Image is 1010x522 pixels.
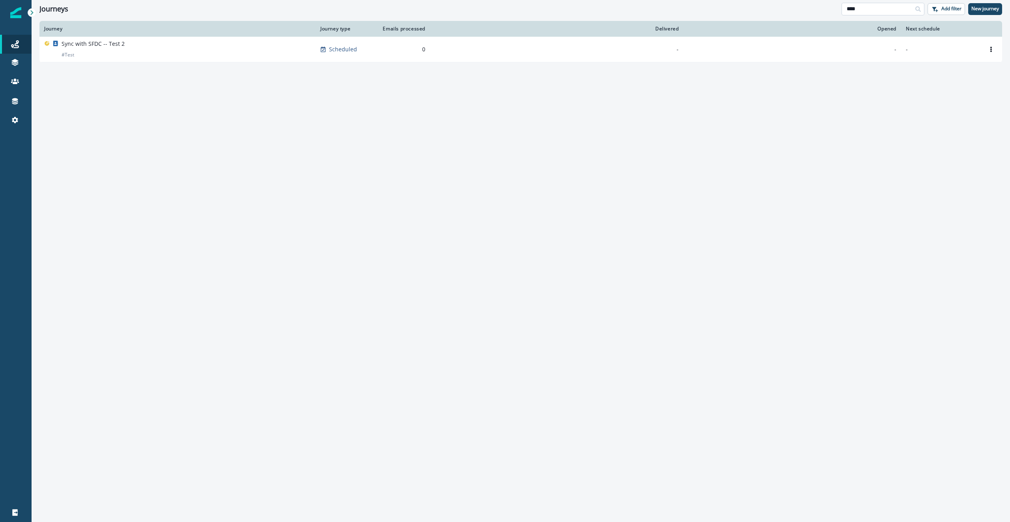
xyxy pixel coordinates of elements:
[928,3,965,15] button: Add filter
[971,6,999,11] p: New journey
[62,40,125,48] p: Sync with SFDC -- Test 2
[10,7,21,18] img: Inflection
[62,51,74,59] p: # Test
[968,3,1002,15] button: New journey
[39,5,68,13] h1: Journeys
[380,26,425,32] div: Emails processed
[906,26,975,32] div: Next schedule
[435,26,679,32] div: Delivered
[688,45,896,53] div: -
[380,45,425,53] div: 0
[906,45,975,53] p: -
[44,26,311,32] div: Journey
[941,6,961,11] p: Add filter
[985,43,997,55] button: Options
[320,26,370,32] div: Journey type
[39,37,1002,62] a: Sync with SFDC -- Test 2#TestScheduled0---Options
[435,45,679,53] div: -
[329,45,357,53] p: Scheduled
[688,26,896,32] div: Opened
